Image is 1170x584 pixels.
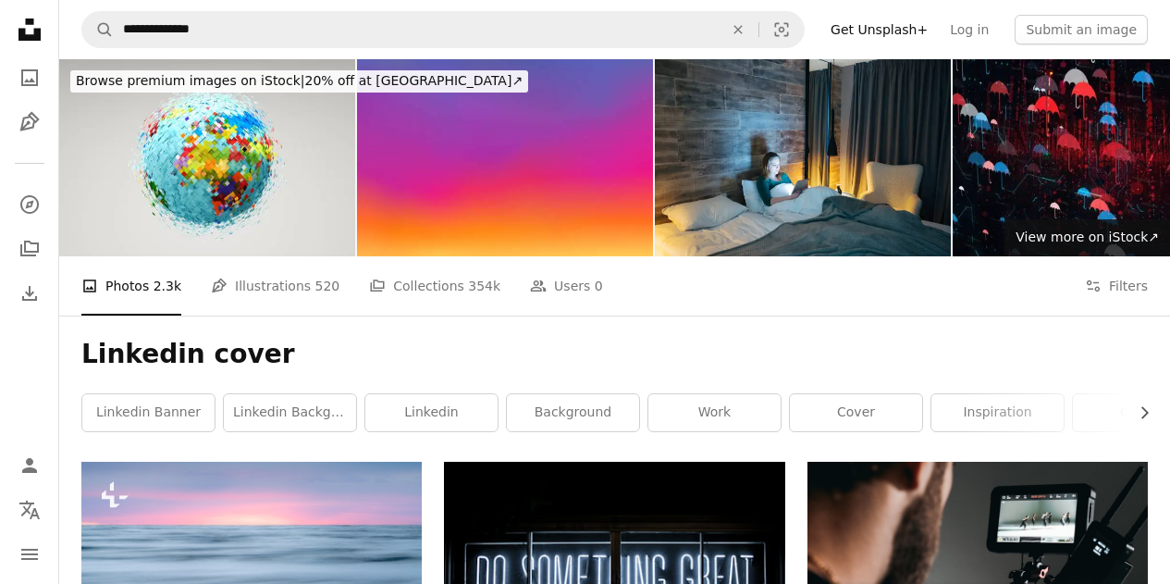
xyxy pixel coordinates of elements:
[759,12,804,47] button: Visual search
[1016,230,1159,244] span: View more on iStock ↗
[11,536,48,573] button: Menu
[11,491,48,528] button: Language
[939,15,1000,44] a: Log in
[655,59,951,256] img: Woman lying in bed using tablet
[648,394,781,431] a: work
[11,104,48,141] a: Illustrations
[211,256,339,316] a: Illustrations 520
[11,186,48,223] a: Explore
[11,230,48,267] a: Collections
[1127,394,1148,431] button: scroll list to the right
[76,73,304,88] span: Browse premium images on iStock |
[718,12,758,47] button: Clear
[81,567,422,584] a: the sun is setting over the ocean water
[357,59,653,256] img: Abstract blurred gradient bright mesh banner background texture.Blue violet purple pink red orang...
[59,59,539,104] a: Browse premium images on iStock|20% off at [GEOGRAPHIC_DATA]↗
[82,394,215,431] a: linkedin banner
[819,15,939,44] a: Get Unsplash+
[76,73,523,88] span: 20% off at [GEOGRAPHIC_DATA] ↗
[82,12,114,47] button: Search Unsplash
[369,256,500,316] a: Collections 354k
[507,394,639,431] a: background
[530,256,603,316] a: Users 0
[1004,219,1170,256] a: View more on iStock↗
[59,59,355,256] img: Fintech world map with Americas
[315,276,340,296] span: 520
[1015,15,1148,44] button: Submit an image
[11,447,48,484] a: Log in / Sign up
[1085,256,1148,316] button: Filters
[444,567,784,584] a: Do Something Great neon sign
[931,394,1064,431] a: inspiration
[11,59,48,96] a: Photos
[365,394,498,431] a: linkedin
[790,394,922,431] a: cover
[595,276,603,296] span: 0
[11,275,48,312] a: Download History
[224,394,356,431] a: linkedin background
[468,276,500,296] span: 354k
[81,338,1148,371] h1: Linkedin cover
[81,11,805,48] form: Find visuals sitewide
